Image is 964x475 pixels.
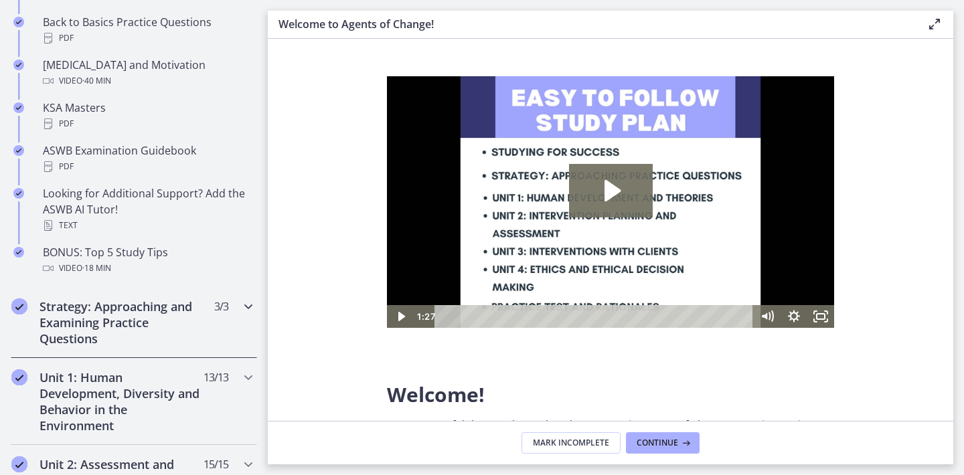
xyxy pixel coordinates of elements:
button: Show settings menu [394,229,420,252]
i: Completed [13,102,24,113]
span: 15 / 15 [204,456,228,472]
h2: Strategy: Approaching and Examining Practice Questions [39,298,203,347]
div: KSA Masters [43,100,252,132]
div: PDF [43,159,252,175]
div: PDF [43,116,252,132]
div: PDF [43,30,252,46]
span: 13 / 13 [204,369,228,385]
button: Mark Incomplete [521,432,621,454]
span: Welcome! [387,381,485,408]
div: BONUS: Top 5 Study Tips [43,244,252,276]
span: 3 / 3 [214,298,228,314]
span: · 40 min [82,73,111,89]
p: We are grateful that you have placed your trust in Agents of Change to assist you in preparing fo... [387,417,834,465]
div: [MEDICAL_DATA] and Motivation [43,57,252,89]
i: Completed [11,456,27,472]
i: Completed [13,188,24,199]
i: Completed [13,60,24,70]
span: · 18 min [82,260,111,276]
i: Completed [13,145,24,156]
div: ASWB Examination Guidebook [43,142,252,175]
div: Text [43,217,252,233]
button: Mute [367,229,394,252]
button: Play Video: c1o6hcmjueu5qasqsu00.mp4 [182,88,266,141]
div: Back to Basics Practice Questions [43,14,252,46]
i: Completed [11,369,27,385]
i: Completed [13,17,24,27]
span: Mark Incomplete [533,438,609,448]
div: Looking for Additional Support? Add the ASWB AI Tutor! [43,185,252,233]
button: Fullscreen [420,229,447,252]
i: Completed [13,247,24,258]
h2: Unit 1: Human Development, Diversity and Behavior in the Environment [39,369,203,434]
div: Playbar [58,229,360,252]
span: Continue [637,438,678,448]
button: Continue [626,432,700,454]
div: Video [43,260,252,276]
div: Video [43,73,252,89]
i: Completed [11,298,27,314]
h3: Welcome to Agents of Change! [278,16,905,32]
